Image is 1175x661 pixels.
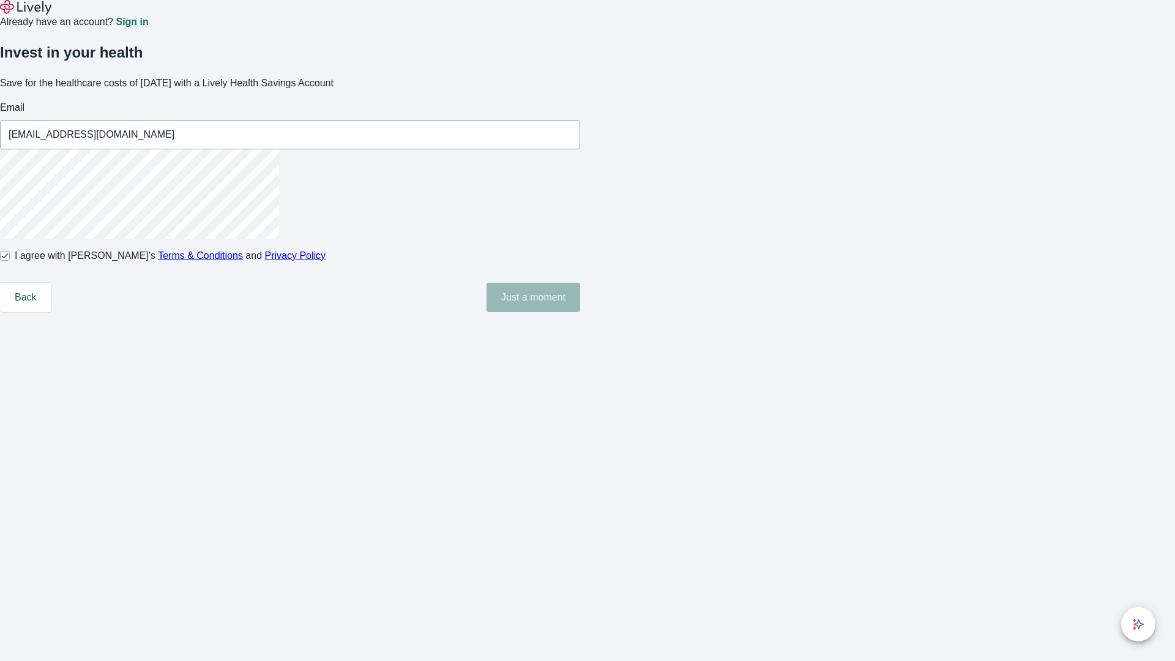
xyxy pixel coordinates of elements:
[158,250,243,261] a: Terms & Conditions
[116,17,148,27] a: Sign in
[1121,607,1155,641] button: chat
[15,248,326,263] span: I agree with [PERSON_NAME]’s and
[1132,618,1144,630] svg: Lively AI Assistant
[265,250,326,261] a: Privacy Policy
